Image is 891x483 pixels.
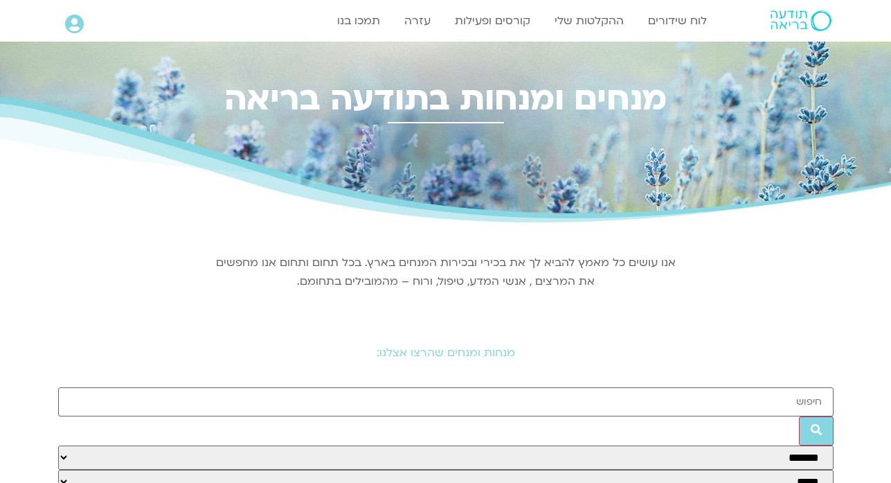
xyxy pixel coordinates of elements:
[58,387,834,416] input: חיפוש
[58,80,834,118] h2: מנחים ומנחות בתודעה בריאה
[214,254,678,291] p: אנו עושים כל מאמץ להביא לך את בכירי ובכירות המנחים בארץ. בכל תחום ותחום אנו מחפשים את המרצים , אנ...
[397,8,438,34] a: עזרה
[548,8,631,34] a: ההקלטות שלי
[641,8,714,34] a: לוח שידורים
[771,10,831,31] img: תודעה בריאה
[58,346,834,359] h2: מנחות ומנחים שהרצו אצלנו:
[330,8,387,34] a: תמכו בנו
[448,8,537,34] a: קורסים ופעילות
